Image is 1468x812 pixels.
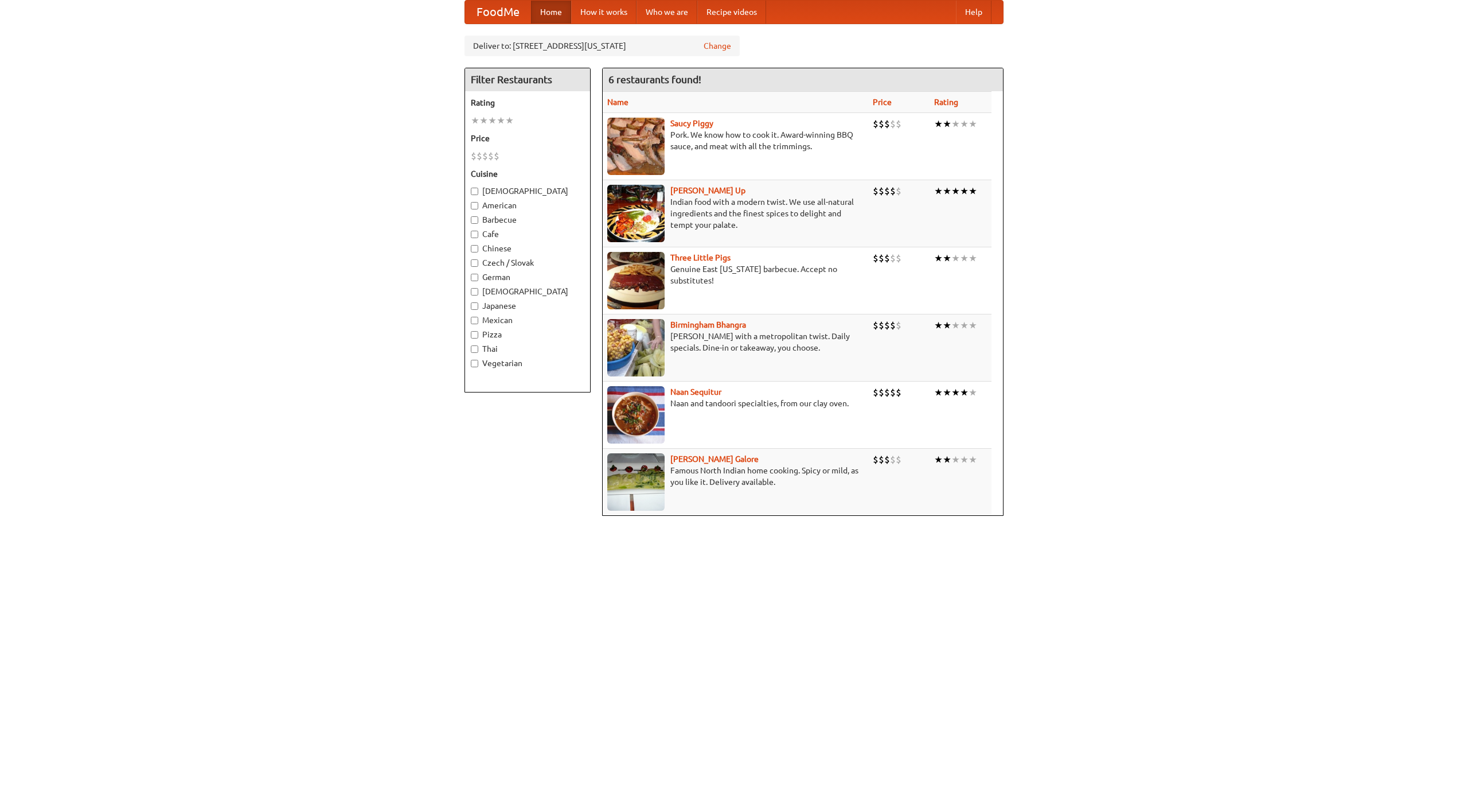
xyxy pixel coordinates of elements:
[465,68,590,91] h4: Filter Restaurants
[531,1,571,24] a: Home
[884,185,890,197] li: $
[873,252,879,265] li: $
[884,252,890,265] li: $
[960,453,969,466] li: ★
[934,319,943,332] li: ★
[471,358,584,369] label: Vegetarian
[873,185,879,197] li: $
[934,252,943,265] li: ★
[471,133,584,144] h5: Price
[890,386,896,399] li: $
[943,185,951,197] li: ★
[670,186,745,195] b: [PERSON_NAME] Up
[471,317,478,324] input: Mexican
[960,185,969,197] li: ★
[471,257,584,269] label: Czech / Slovak
[943,386,951,399] li: ★
[477,150,482,162] li: $
[670,387,721,397] a: Naan Sequitur
[934,118,943,130] li: ★
[896,386,901,399] li: $
[934,185,943,197] li: ★
[607,263,864,286] p: Genuine East [US_STATE] barbecue. Accept no substitutes!
[896,118,901,130] li: $
[471,188,478,195] input: [DEMOGRAPHIC_DATA]
[607,252,665,309] img: littlepigs.jpg
[873,386,879,399] li: $
[482,150,488,162] li: $
[879,386,884,399] li: $
[471,243,584,254] label: Chinese
[960,118,969,130] li: ★
[471,331,478,339] input: Pizza
[951,319,960,332] li: ★
[969,319,977,332] li: ★
[670,454,759,464] a: [PERSON_NAME] Galore
[943,118,951,130] li: ★
[890,252,896,265] li: $
[896,319,901,332] li: $
[879,118,884,130] li: $
[943,252,951,265] li: ★
[471,329,584,340] label: Pizza
[607,465,864,488] p: Famous North Indian home cooking. Spicy or mild, as you like it. Delivery available.
[607,118,665,175] img: saucy.jpg
[879,319,884,332] li: $
[607,386,665,444] img: naansequitur.jpg
[607,185,665,242] img: curryup.jpg
[969,386,977,399] li: ★
[571,1,637,24] a: How it works
[488,150,494,162] li: $
[471,168,584,180] h5: Cuisine
[670,119,713,128] a: Saucy Piggy
[890,319,896,332] li: $
[969,185,977,197] li: ★
[471,343,584,355] label: Thai
[670,320,746,329] a: Birmingham Bhangra
[471,286,584,297] label: [DEMOGRAPHIC_DATA]
[479,114,488,127] li: ★
[607,331,864,353] p: [PERSON_NAME] with a metropolitan twist. Daily specials. Dine-in or takeaway, you choose.
[471,114,479,127] li: ★
[608,74,701,85] ng-pluralize: 6 restaurants found!
[488,114,497,127] li: ★
[471,228,584,240] label: Cafe
[471,200,584,211] label: American
[934,386,943,399] li: ★
[943,453,951,466] li: ★
[873,98,892,107] a: Price
[471,302,478,310] input: Japanese
[471,271,584,283] label: German
[873,453,879,466] li: $
[494,150,499,162] li: $
[951,118,960,130] li: ★
[969,453,977,466] li: ★
[697,1,766,24] a: Recipe videos
[943,319,951,332] li: ★
[951,386,960,399] li: ★
[951,252,960,265] li: ★
[896,453,901,466] li: $
[951,185,960,197] li: ★
[884,118,890,130] li: $
[471,97,584,108] h5: Rating
[890,453,896,466] li: $
[890,118,896,130] li: $
[637,1,697,24] a: Who we are
[896,252,901,265] li: $
[960,319,969,332] li: ★
[879,453,884,466] li: $
[471,231,478,238] input: Cafe
[607,398,864,409] p: Naan and tandoori specialties, from our clay oven.
[670,253,731,262] a: Three Little Pigs
[471,202,478,209] input: American
[960,252,969,265] li: ★
[956,1,991,24] a: Help
[960,386,969,399] li: ★
[873,319,879,332] li: $
[497,114,505,127] li: ★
